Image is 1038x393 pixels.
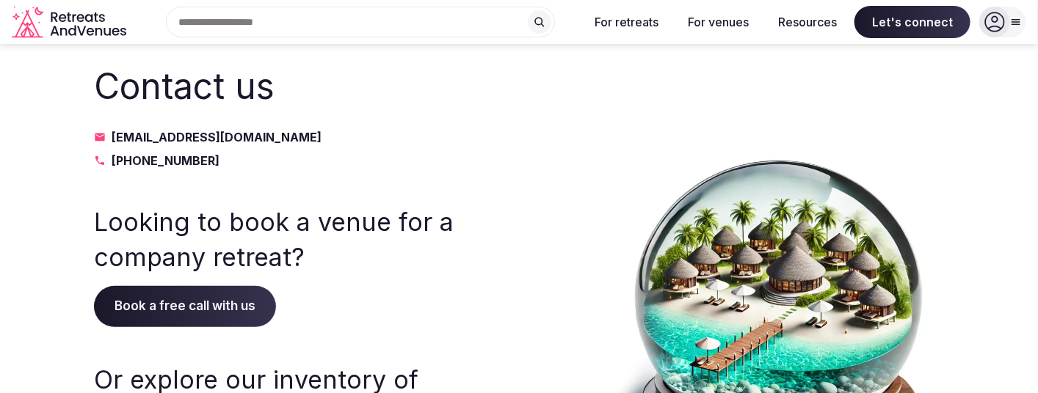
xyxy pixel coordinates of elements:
[94,286,276,327] span: Book a free call with us
[854,6,970,38] span: Let's connect
[94,62,504,111] h2: Contact us
[583,6,670,38] button: For retreats
[766,6,849,38] button: Resources
[94,128,504,146] a: [EMAIL_ADDRESS][DOMAIN_NAME]
[94,298,276,313] a: Book a free call with us
[94,205,504,274] h3: Looking to book a venue for a company retreat?
[12,6,129,39] svg: Retreats and Venues company logo
[676,6,761,38] button: For venues
[94,152,504,169] a: [PHONE_NUMBER]
[12,6,129,39] a: Visit the homepage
